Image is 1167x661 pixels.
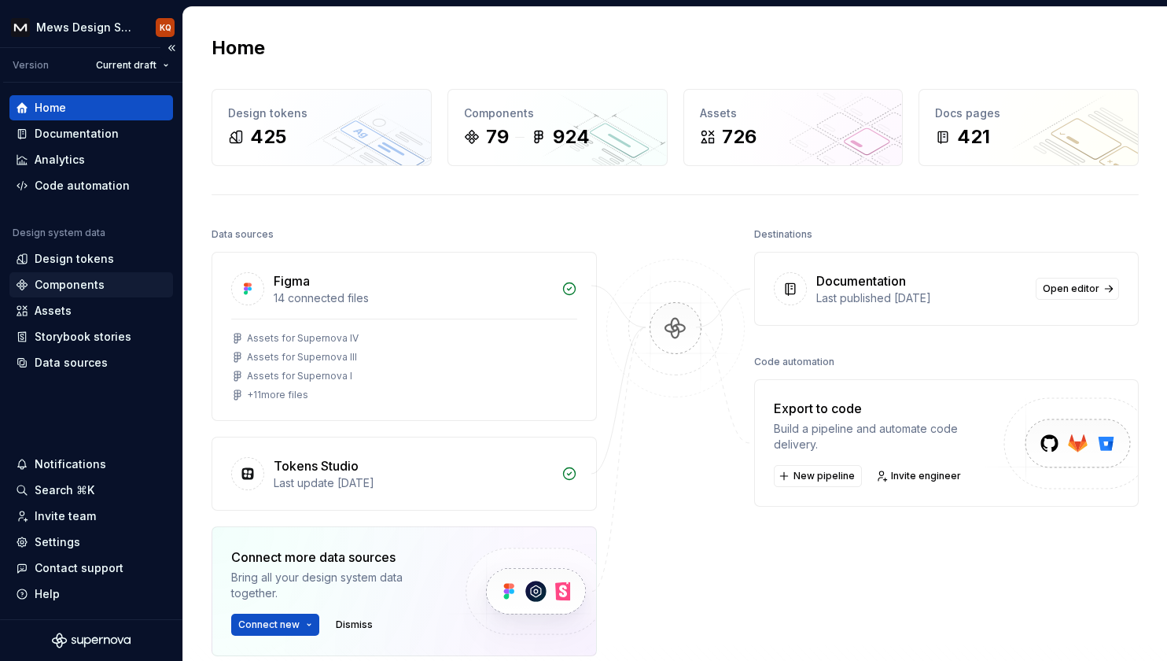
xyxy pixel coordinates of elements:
[891,470,961,482] span: Invite engineer
[274,456,359,475] div: Tokens Studio
[35,277,105,293] div: Components
[774,399,1003,418] div: Export to code
[9,324,173,349] a: Storybook stories
[9,556,173,581] button: Contact support
[160,37,182,59] button: Collapse sidebar
[228,105,415,121] div: Design tokens
[329,614,380,636] button: Dismiss
[11,18,30,37] img: e23f8d03-a76c-4364-8d4f-1225f58777f7.png
[9,530,173,555] a: Settings
[212,89,432,166] a: Design tokens425
[683,89,904,166] a: Assets726
[35,251,114,267] div: Design tokens
[247,370,352,382] div: Assets for Supernova I
[9,173,173,198] a: Code automation
[247,351,357,364] div: Assets for Supernova III
[957,124,990,150] div: 421
[9,246,173,271] a: Design tokens
[9,95,173,120] a: Home
[13,59,49,72] div: Version
[464,105,651,121] div: Components
[35,482,94,498] div: Search ⌘K
[35,355,108,371] div: Data sources
[231,614,319,636] button: Connect new
[1043,282,1099,295] span: Open editor
[250,124,286,150] div: 425
[212,437,597,511] a: Tokens StudioLast update [DATE]
[9,147,173,172] a: Analytics
[35,560,123,576] div: Contact support
[754,351,834,373] div: Code automation
[754,223,812,246] div: Destinations
[35,303,72,319] div: Assets
[871,465,968,487] a: Invite engineer
[553,124,590,150] div: 924
[35,534,80,550] div: Settings
[700,105,887,121] div: Assets
[35,178,130,194] div: Code automation
[9,504,173,529] a: Invite team
[486,124,509,150] div: 79
[774,465,862,487] button: New pipeline
[3,10,179,44] button: Mews Design SystemKQ
[35,126,119,142] div: Documentation
[447,89,668,166] a: Components79924
[35,508,96,524] div: Invite team
[336,619,373,631] span: Dismiss
[1036,278,1119,300] a: Open editor
[9,478,173,503] button: Search ⌘K
[274,475,552,491] div: Last update [DATE]
[9,121,173,146] a: Documentation
[247,332,359,345] div: Assets for Supernova IV
[722,124,757,150] div: 726
[793,470,855,482] span: New pipeline
[35,329,131,345] div: Storybook stories
[35,152,85,168] div: Analytics
[247,389,308,401] div: + 11 more files
[9,298,173,323] a: Assets
[89,54,176,76] button: Current draft
[9,452,173,477] button: Notifications
[36,20,137,35] div: Mews Design System
[935,105,1122,121] div: Docs pages
[9,350,173,375] a: Data sources
[212,35,265,61] h2: Home
[9,272,173,297] a: Components
[9,582,173,607] button: Help
[96,59,156,72] span: Current draft
[35,100,66,116] div: Home
[238,619,300,631] span: Connect new
[35,456,106,472] div: Notifications
[160,21,171,34] div: KQ
[919,89,1139,166] a: Docs pages421
[212,252,597,421] a: Figma14 connected filesAssets for Supernova IVAssets for Supernova IIIAssets for Supernova I+11mo...
[231,548,439,567] div: Connect more data sources
[52,633,131,648] svg: Supernova Logo
[35,586,60,602] div: Help
[231,570,439,601] div: Bring all your design system data together.
[212,223,274,246] div: Data sources
[774,421,1003,452] div: Build a pipeline and automate code delivery.
[13,227,105,239] div: Design system data
[274,290,552,306] div: 14 connected files
[816,271,906,290] div: Documentation
[816,290,1027,306] div: Last published [DATE]
[274,271,310,290] div: Figma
